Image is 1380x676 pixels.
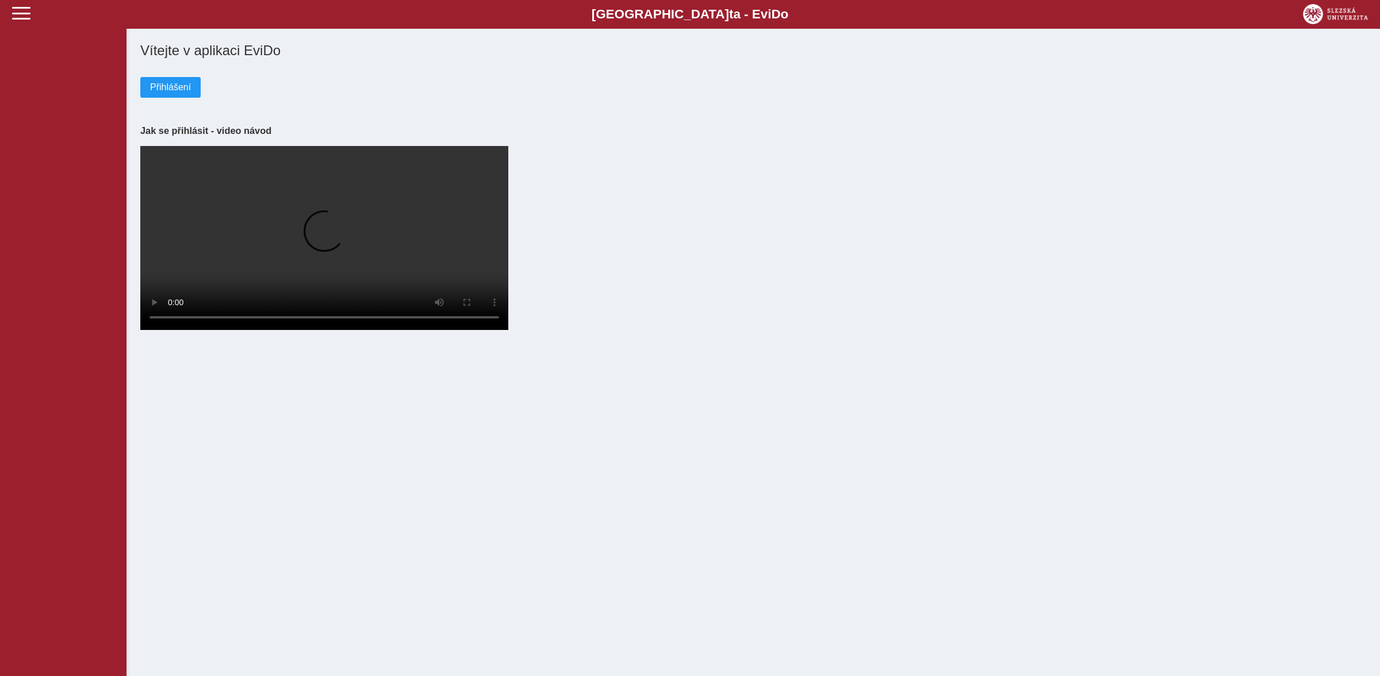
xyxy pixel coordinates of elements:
[34,7,1345,22] b: [GEOGRAPHIC_DATA] a - Evi
[771,7,780,21] span: D
[140,43,1366,59] h1: Vítejte v aplikaci EviDo
[729,7,733,21] span: t
[781,7,789,21] span: o
[1303,4,1368,24] img: logo_web_su.png
[140,125,1366,136] h3: Jak se přihlásit - video návod
[150,82,191,93] span: Přihlášení
[140,146,508,330] video: Your browser does not support the video tag.
[140,77,201,98] button: Přihlášení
